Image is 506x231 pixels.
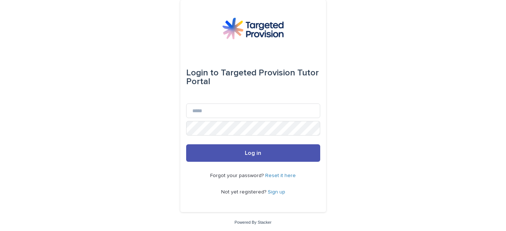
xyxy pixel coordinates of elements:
[186,144,320,162] button: Log in
[186,68,219,77] span: Login to
[245,150,261,156] span: Log in
[265,173,296,178] a: Reset it here
[210,173,265,178] span: Forgot your password?
[222,17,283,39] img: M5nRWzHhSzIhMunXDL62
[268,189,285,195] a: Sign up
[235,220,271,224] a: Powered By Stacker
[186,63,320,92] div: Targeted Provision Tutor Portal
[221,189,268,195] span: Not yet registered?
